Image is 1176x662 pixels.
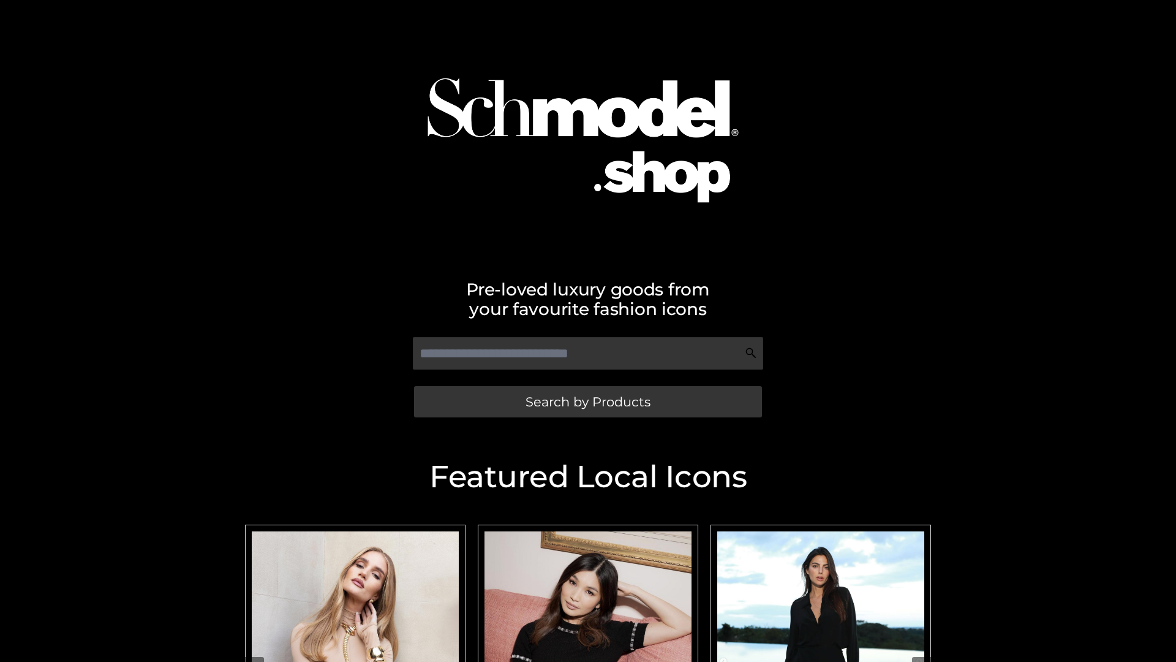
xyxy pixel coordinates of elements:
h2: Featured Local Icons​ [239,462,937,492]
img: Search Icon [745,347,757,359]
h2: Pre-loved luxury goods from your favourite fashion icons [239,280,937,319]
a: Search by Products [414,386,762,417]
span: Search by Products [526,395,650,408]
